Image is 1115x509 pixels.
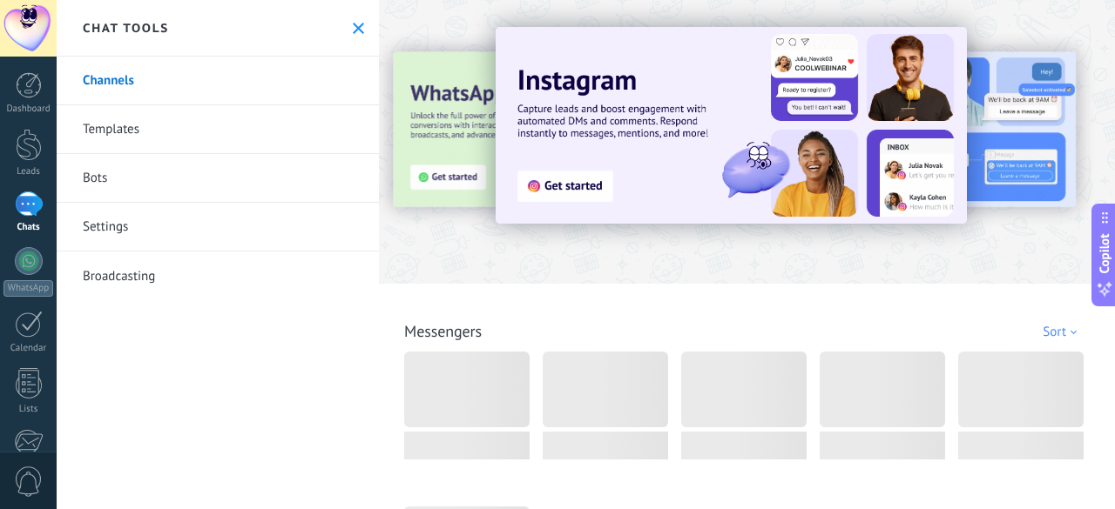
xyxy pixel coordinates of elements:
[3,104,54,115] div: Dashboard
[83,20,169,36] h2: Chat tools
[3,404,54,415] div: Lists
[3,280,53,297] div: WhatsApp
[57,57,379,105] a: Channels
[496,27,967,224] img: Slide 1
[3,222,54,233] div: Chats
[57,251,379,300] a: Broadcasting
[3,166,54,177] div: Leads
[1096,233,1113,273] span: Copilot
[1043,324,1083,340] div: Sort
[57,203,379,251] a: Settings
[3,343,54,354] div: Calendar
[57,154,379,203] a: Bots
[57,105,379,154] a: Templates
